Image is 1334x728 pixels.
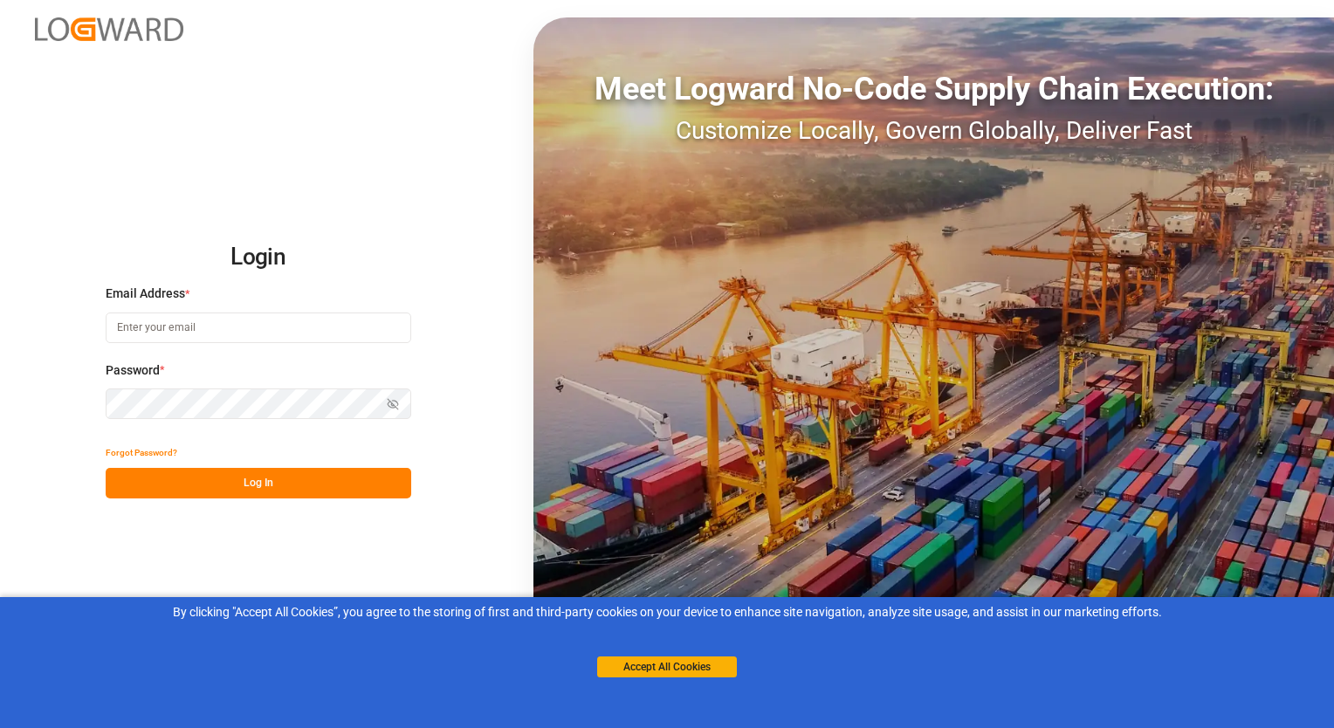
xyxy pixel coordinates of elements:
[106,437,177,468] button: Forgot Password?
[597,656,737,677] button: Accept All Cookies
[35,17,183,41] img: Logward_new_orange.png
[12,603,1322,622] div: By clicking "Accept All Cookies”, you agree to the storing of first and third-party cookies on yo...
[106,468,411,498] button: Log In
[533,113,1334,149] div: Customize Locally, Govern Globally, Deliver Fast
[106,230,411,285] h2: Login
[106,361,160,380] span: Password
[106,285,185,303] span: Email Address
[106,312,411,343] input: Enter your email
[533,65,1334,113] div: Meet Logward No-Code Supply Chain Execution:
